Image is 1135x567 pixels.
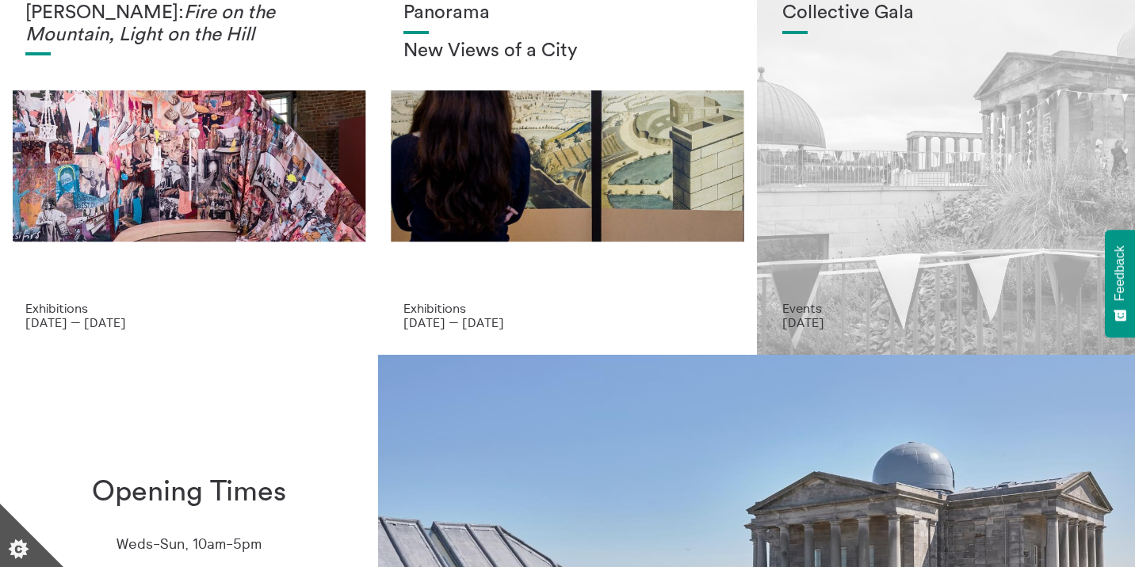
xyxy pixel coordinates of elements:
[25,3,275,44] em: Fire on the Mountain, Light on the Hill
[403,301,731,315] p: Exhibitions
[1113,245,1127,301] span: Feedback
[782,301,1110,315] p: Events
[403,40,731,63] h2: New Views of a City
[782,2,1110,25] h1: Collective Gala
[403,2,731,25] h1: Panorama
[25,315,353,329] p: [DATE] — [DATE]
[25,2,353,46] h1: [PERSON_NAME]:
[117,536,262,553] p: Weds-Sun, 10am-5pm
[782,315,1110,329] p: [DATE]
[1105,230,1135,337] button: Feedback - Show survey
[25,301,353,315] p: Exhibitions
[403,315,731,329] p: [DATE] — [DATE]
[92,476,286,508] h1: Opening Times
